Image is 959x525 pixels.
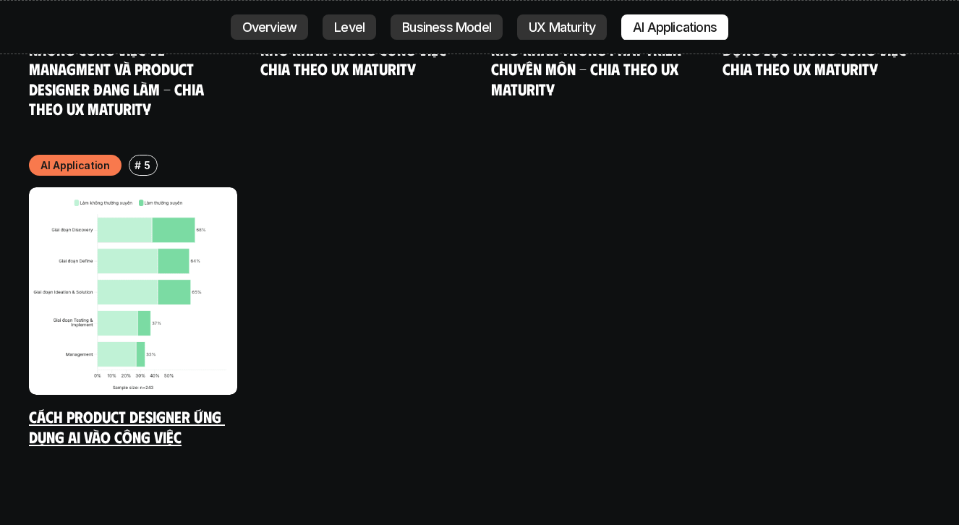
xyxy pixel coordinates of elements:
a: Những công việc về Managment và Product Designer đang làm - Chia theo UX Maturity [29,39,208,119]
p: AI Applications [633,20,717,35]
p: 5 [144,158,150,173]
a: AI Applications [621,14,728,40]
a: UX Maturity [517,14,607,40]
p: UX Maturity [529,20,595,35]
a: Level [323,14,376,40]
h6: # [135,160,141,171]
a: Khó khăn trong công việc - Chia theo UX Maturity [260,39,461,79]
a: Khó khăn trong phát triển chuyên môn - Chia theo UX Maturity [491,39,685,98]
p: Business Model [402,20,491,35]
p: AI Application [41,158,110,173]
p: Level [334,20,365,35]
a: Overview [231,14,309,40]
a: Business Model [391,14,503,40]
a: Cách Product Designer ứng dụng AI vào công việc [29,406,225,446]
a: Động lực trong công việc - Chia theo UX Maturity [723,39,921,79]
p: Overview [242,20,297,35]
